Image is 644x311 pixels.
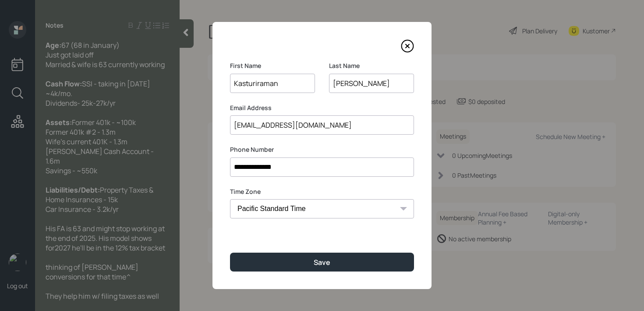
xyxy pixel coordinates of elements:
[230,253,414,272] button: Save
[329,61,414,70] label: Last Name
[230,61,315,70] label: First Name
[230,104,414,112] label: Email Address
[230,187,414,196] label: Time Zone
[314,257,330,267] div: Save
[230,145,414,154] label: Phone Number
